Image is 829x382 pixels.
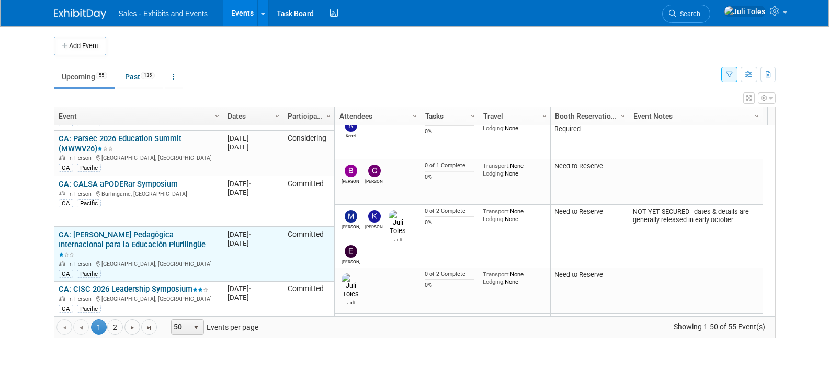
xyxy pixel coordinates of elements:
[483,278,505,285] span: Lodging:
[550,114,629,159] td: No Reservation Required
[59,259,218,268] div: [GEOGRAPHIC_DATA], [GEOGRAPHIC_DATA]
[483,207,546,223] div: None None
[724,6,766,17] img: Juli Toles
[283,176,334,227] td: Committed
[211,107,223,123] a: Column Settings
[345,245,357,258] img: Elda Garcia
[629,314,763,349] td: Sponsorship details are usually sent out end of July
[540,112,549,120] span: Column Settings
[365,177,383,184] div: Christine Lurz
[59,296,65,301] img: In-Person Event
[107,319,123,335] a: 2
[662,5,710,23] a: Search
[365,223,383,229] div: Kimberly Altman
[555,107,622,125] a: Booth Reservation Status
[192,323,200,332] span: select
[345,119,357,132] img: Kenzi Murray
[411,112,419,120] span: Column Settings
[389,210,407,235] img: Juli Toles
[59,230,206,259] a: CA: [PERSON_NAME] Pedagógica Internacional para la Educación Plurilingüe
[59,294,218,303] div: [GEOGRAPHIC_DATA], [GEOGRAPHIC_DATA]
[425,207,474,215] div: 0 of 2 Complete
[68,191,95,198] span: In-Person
[409,107,421,123] a: Column Settings
[483,170,505,177] span: Lodging:
[77,199,101,207] div: Pacific
[59,270,73,278] div: CA
[141,319,157,335] a: Go to the last page
[342,177,360,184] div: Bellah Nelson
[59,199,73,207] div: CA
[228,239,278,248] div: [DATE]
[228,293,278,302] div: [DATE]
[550,268,629,314] td: Need to Reserve
[54,67,115,87] a: Upcoming55
[60,323,69,332] span: Go to the first page
[425,282,474,289] div: 0%
[425,107,472,125] a: Tasks
[283,131,334,176] td: Considering
[91,319,107,335] span: 1
[629,205,763,268] td: NOT YET SECURED - dates & details are generally released in early october
[59,261,65,266] img: In-Person Event
[59,179,178,189] a: CA: CALSA aPODERar Symposium
[550,314,629,349] td: Need to Reserve
[128,323,137,332] span: Go to the next page
[483,215,505,223] span: Lodging:
[213,112,221,120] span: Column Settings
[124,319,140,335] a: Go to the next page
[425,271,474,278] div: 0 of 2 Complete
[228,188,278,197] div: [DATE]
[249,285,251,293] span: -
[483,162,546,177] div: None None
[77,323,85,332] span: Go to the previous page
[425,162,474,169] div: 0 of 1 Complete
[117,67,163,87] a: Past135
[753,112,761,120] span: Column Settings
[59,107,216,125] a: Event
[119,9,208,18] span: Sales - Exhibits and Events
[389,236,407,242] div: Juli Toles
[68,296,95,303] span: In-Person
[483,271,546,286] div: None None
[141,72,155,79] span: 135
[145,323,153,332] span: Go to the last page
[54,37,106,55] button: Add Event
[59,189,218,198] div: Burlingame, [GEOGRAPHIC_DATA]
[550,205,629,268] td: Need to Reserve
[323,107,334,123] a: Column Settings
[342,298,360,305] div: Juli Toles
[339,107,414,125] a: Attendees
[271,107,283,123] a: Column Settings
[228,134,278,143] div: [DATE]
[342,223,360,229] div: Melissa Fowler
[59,164,73,172] div: CA
[345,210,357,223] img: Melissa Fowler
[59,153,218,162] div: [GEOGRAPHIC_DATA], [GEOGRAPHIC_DATA]
[483,124,505,132] span: Lodging:
[342,258,360,264] div: Elda Garcia
[368,210,381,223] img: Kimberly Altman
[368,165,381,177] img: Christine Lurz
[539,107,550,123] a: Column Settings
[54,9,106,19] img: ExhibitDay
[228,230,278,239] div: [DATE]
[345,165,357,177] img: Bellah Nelson
[342,132,360,138] div: Kenzi Murray
[228,107,276,125] a: Dates
[483,271,510,278] span: Transport:
[483,107,543,125] a: Travel
[68,155,95,161] span: In-Person
[59,155,65,160] img: In-Person Event
[425,173,474,181] div: 0%
[68,261,95,268] span: In-Person
[172,320,189,334] span: 50
[469,112,477,120] span: Column Settings
[59,134,181,153] a: CA: Parsec 2026 Education Summit (MWWV26)
[550,159,629,205] td: Need to Reserve
[324,112,333,120] span: Column Settings
[73,319,89,335] a: Go to the previous page
[283,227,334,282] td: Committed
[483,162,510,169] span: Transport:
[617,107,629,123] a: Column Settings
